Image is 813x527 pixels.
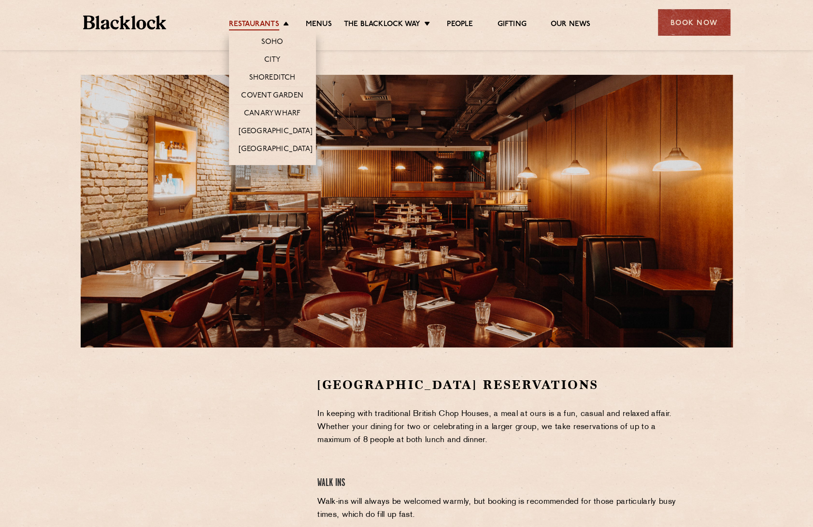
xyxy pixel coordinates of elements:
a: City [264,55,281,66]
div: Book Now [658,9,730,36]
a: Gifting [497,20,526,30]
a: [GEOGRAPHIC_DATA] [239,145,313,155]
a: Restaurants [229,20,279,30]
iframe: OpenTable make booking widget [160,376,268,522]
a: People [447,20,473,30]
a: Menus [306,20,332,30]
h2: [GEOGRAPHIC_DATA] Reservations [317,376,688,393]
p: Walk-ins will always be welcomed warmly, but booking is recommended for those particularly busy t... [317,496,688,522]
a: Covent Garden [241,91,303,102]
img: BL_Textured_Logo-footer-cropped.svg [83,15,167,29]
h4: Walk Ins [317,477,688,490]
a: Soho [261,38,284,48]
a: The Blacklock Way [344,20,420,30]
a: Shoreditch [249,73,296,84]
a: Our News [551,20,591,30]
p: In keeping with traditional British Chop Houses, a meal at ours is a fun, casual and relaxed affa... [317,408,688,447]
a: Canary Wharf [244,109,300,120]
a: [GEOGRAPHIC_DATA] [239,127,313,138]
